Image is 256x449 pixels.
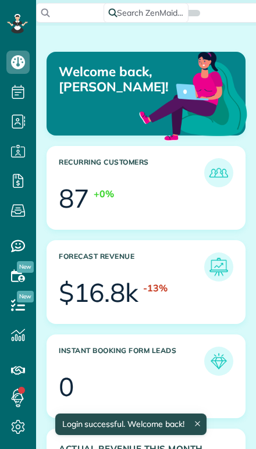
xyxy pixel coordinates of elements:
[207,255,230,279] img: icon_forecast_revenue-8c13a41c7ed35a8dcfafea3cbb826a0462acb37728057bba2d056411b612bbbe.png
[207,350,230,373] img: icon_form_leads-04211a6a04a5b2264e4ee56bc0799ec3eb69b7e499cbb523a139df1d13a81ae0.png
[137,38,250,151] img: dashboard_welcome-42a62b7d889689a78055ac9021e634bf52bae3f8056760290aed330b23ab8690.png
[59,252,204,281] h3: Forecast Revenue
[207,161,230,184] img: icon_recurring_customers-cf858462ba22bcd05b5a5880d41d6543d210077de5bb9ebc9590e49fd87d84ed.png
[17,291,34,302] span: New
[94,187,114,201] div: +0%
[59,347,204,376] h3: Instant Booking Form Leads
[59,186,89,211] div: 87
[143,281,168,295] div: -13%
[17,261,34,273] span: New
[59,64,181,95] p: Welcome back, [PERSON_NAME]!
[59,158,204,187] h3: Recurring Customers
[59,280,138,305] div: $16.8k
[55,414,206,435] div: Login successful. Welcome back!
[59,374,74,400] div: 0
